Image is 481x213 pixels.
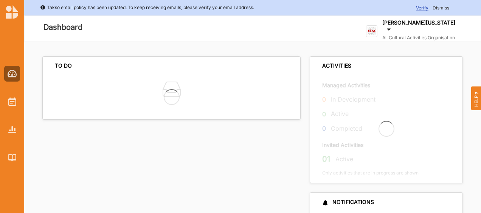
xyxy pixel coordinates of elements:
img: logo [366,25,378,37]
span: Verify [416,5,428,11]
img: Library [8,154,16,161]
div: TO DO [55,62,72,69]
div: Takso email policy has been updated. To keep receiving emails, please verify your email address. [40,4,254,11]
img: logo [6,5,18,19]
a: Activities [4,94,20,110]
div: NOTIFICATIONS [322,199,374,205]
img: Dashboard [8,70,17,77]
a: Library [4,150,20,165]
label: All Cultural Activities Organisation [382,35,459,41]
div: ACTIVITIES [322,62,351,69]
img: Activities [8,97,16,106]
a: Reports [4,122,20,137]
label: Dashboard [43,21,82,34]
img: Reports [8,126,16,133]
a: Dashboard [4,66,20,82]
span: Dismiss [433,5,449,11]
label: [PERSON_NAME][US_STATE] [382,19,455,26]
